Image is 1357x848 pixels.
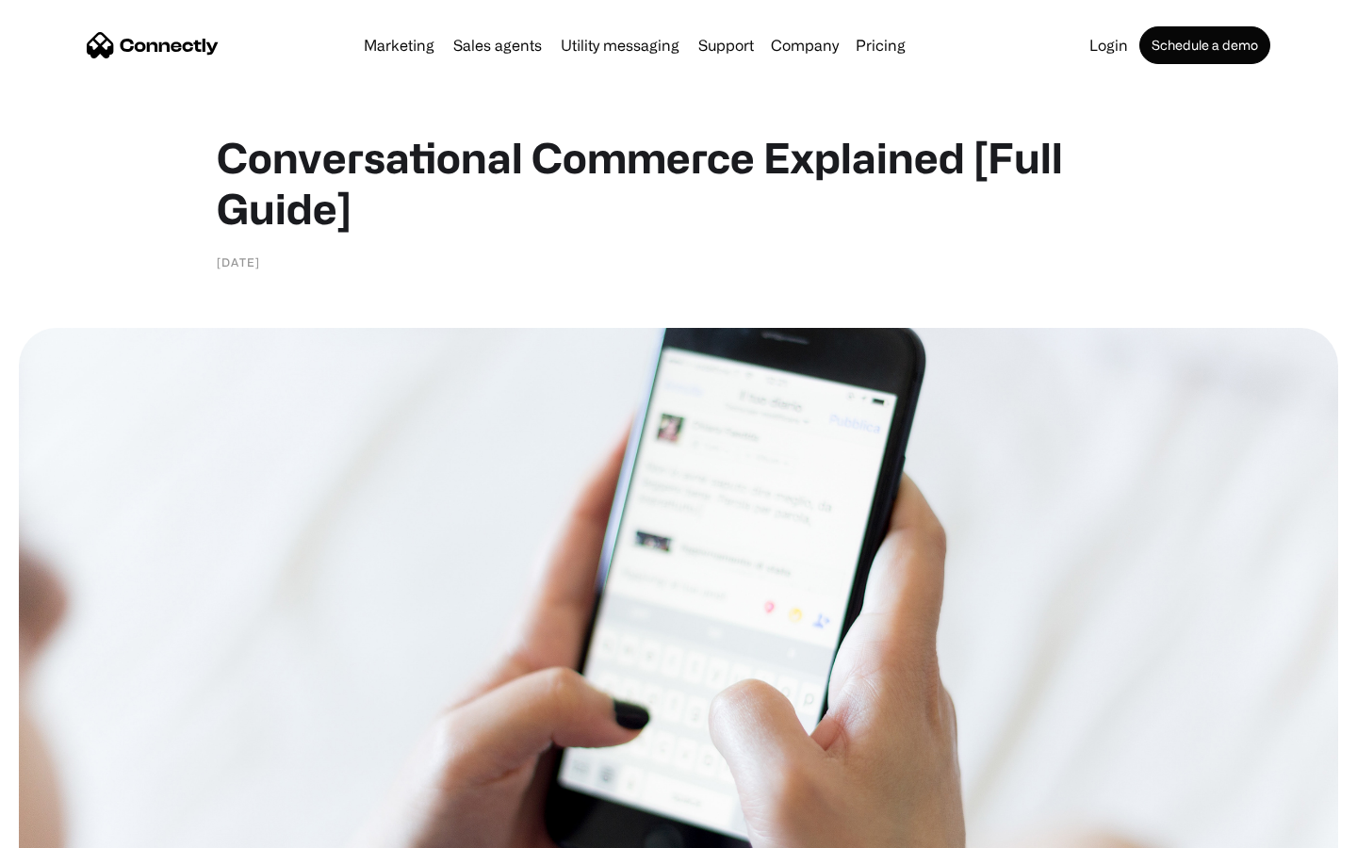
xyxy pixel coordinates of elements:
a: Login [1082,38,1136,53]
ul: Language list [38,815,113,841]
aside: Language selected: English [19,815,113,841]
a: Marketing [356,38,442,53]
a: Pricing [848,38,913,53]
a: Sales agents [446,38,549,53]
div: Company [771,32,839,58]
a: Schedule a demo [1139,26,1270,64]
div: [DATE] [217,253,260,271]
a: Support [691,38,761,53]
a: Utility messaging [553,38,687,53]
h1: Conversational Commerce Explained [Full Guide] [217,132,1140,234]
